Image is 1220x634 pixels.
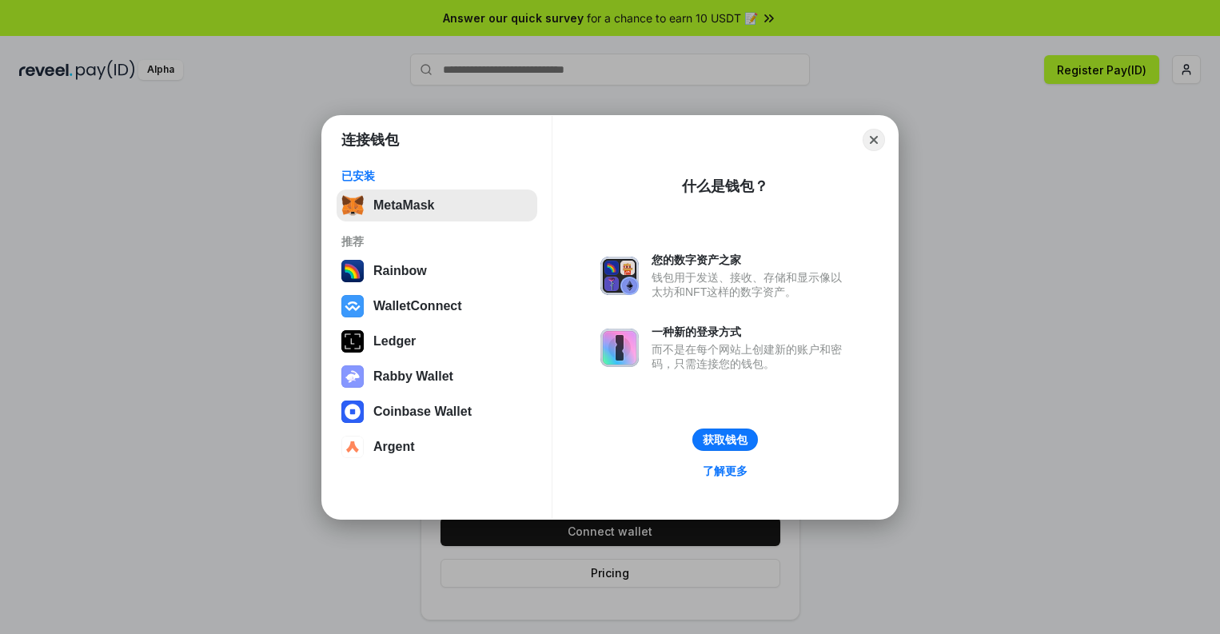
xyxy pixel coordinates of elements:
button: MetaMask [337,189,537,221]
div: 已安装 [341,169,532,183]
div: Coinbase Wallet [373,405,472,419]
img: svg+xml,%3Csvg%20fill%3D%22none%22%20height%3D%2233%22%20viewBox%3D%220%200%2035%2033%22%20width%... [341,194,364,217]
div: 获取钱包 [703,433,748,447]
button: Argent [337,431,537,463]
img: svg+xml,%3Csvg%20xmlns%3D%22http%3A%2F%2Fwww.w3.org%2F2000%2Fsvg%22%20fill%3D%22none%22%20viewBox... [341,365,364,388]
button: Rabby Wallet [337,361,537,393]
div: 一种新的登录方式 [652,325,850,339]
button: Close [863,129,885,151]
div: MetaMask [373,198,434,213]
div: 而不是在每个网站上创建新的账户和密码，只需连接您的钱包。 [652,342,850,371]
button: Coinbase Wallet [337,396,537,428]
div: Ledger [373,334,416,349]
div: Rainbow [373,264,427,278]
img: svg+xml,%3Csvg%20width%3D%2228%22%20height%3D%2228%22%20viewBox%3D%220%200%2028%2028%22%20fill%3D... [341,436,364,458]
a: 了解更多 [693,461,757,481]
img: svg+xml,%3Csvg%20width%3D%22120%22%20height%3D%22120%22%20viewBox%3D%220%200%20120%20120%22%20fil... [341,260,364,282]
img: svg+xml,%3Csvg%20xmlns%3D%22http%3A%2F%2Fwww.w3.org%2F2000%2Fsvg%22%20fill%3D%22none%22%20viewBox... [600,329,639,367]
img: svg+xml,%3Csvg%20xmlns%3D%22http%3A%2F%2Fwww.w3.org%2F2000%2Fsvg%22%20width%3D%2228%22%20height%3... [341,330,364,353]
div: Argent [373,440,415,454]
img: svg+xml,%3Csvg%20width%3D%2228%22%20height%3D%2228%22%20viewBox%3D%220%200%2028%2028%22%20fill%3D... [341,401,364,423]
div: 您的数字资产之家 [652,253,850,267]
h1: 连接钱包 [341,130,399,150]
div: 什么是钱包？ [682,177,768,196]
button: Rainbow [337,255,537,287]
button: WalletConnect [337,290,537,322]
div: 了解更多 [703,464,748,478]
div: 推荐 [341,234,532,249]
img: svg+xml,%3Csvg%20width%3D%2228%22%20height%3D%2228%22%20viewBox%3D%220%200%2028%2028%22%20fill%3D... [341,295,364,317]
img: svg+xml,%3Csvg%20xmlns%3D%22http%3A%2F%2Fwww.w3.org%2F2000%2Fsvg%22%20fill%3D%22none%22%20viewBox... [600,257,639,295]
div: 钱包用于发送、接收、存储和显示像以太坊和NFT这样的数字资产。 [652,270,850,299]
div: WalletConnect [373,299,462,313]
button: 获取钱包 [692,429,758,451]
button: Ledger [337,325,537,357]
div: Rabby Wallet [373,369,453,384]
